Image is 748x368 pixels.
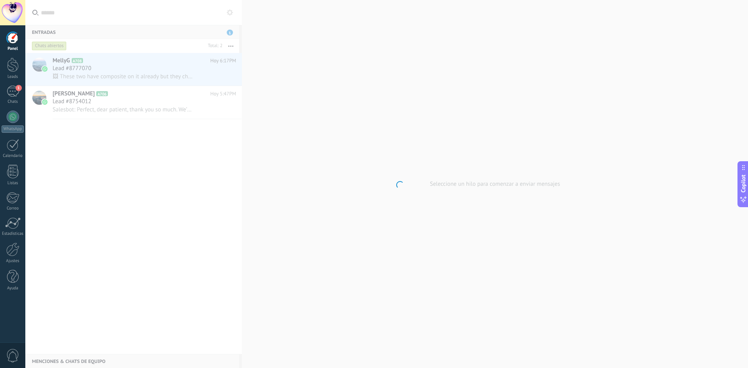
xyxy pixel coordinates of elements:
[2,231,24,236] div: Estadísticas
[739,174,747,192] span: Copilot
[16,85,22,91] span: 1
[2,206,24,211] div: Correo
[2,74,24,79] div: Leads
[2,259,24,264] div: Ajustes
[2,181,24,186] div: Listas
[2,99,24,104] div: Chats
[2,286,24,291] div: Ayuda
[2,125,24,133] div: WhatsApp
[2,46,24,51] div: Panel
[2,153,24,158] div: Calendario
